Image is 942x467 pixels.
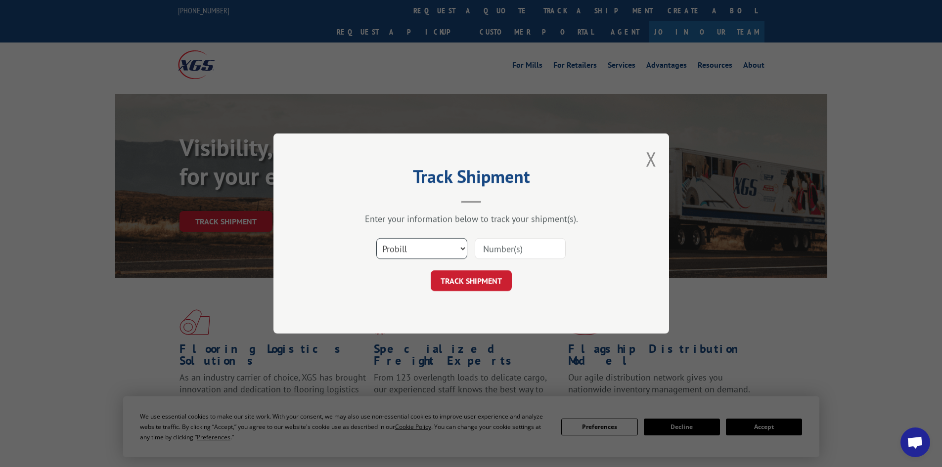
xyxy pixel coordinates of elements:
input: Number(s) [475,238,566,259]
div: Open chat [900,427,930,457]
button: Close modal [646,146,657,172]
div: Enter your information below to track your shipment(s). [323,213,620,224]
button: TRACK SHIPMENT [431,270,512,291]
h2: Track Shipment [323,170,620,188]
